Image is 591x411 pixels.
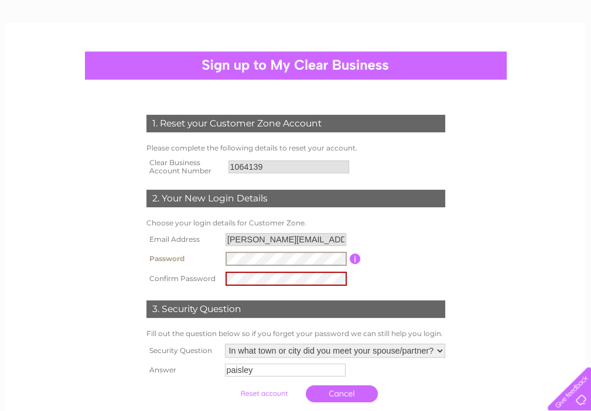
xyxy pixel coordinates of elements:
td: Choose your login details for Customer Zone. [144,216,448,230]
th: Answer [144,361,222,379]
img: logo.png [21,30,80,66]
th: Password [144,249,223,269]
a: Water [427,50,449,59]
div: Clear Business is a trading name of Verastar Limited (registered in [GEOGRAPHIC_DATA] No. 3667643... [19,6,573,57]
a: Blog [531,50,548,59]
a: Telecoms [489,50,524,59]
th: Clear Business Account Number [144,155,226,179]
a: 0333 014 3131 [370,6,451,20]
input: Information [350,254,361,264]
a: Energy [456,50,482,59]
input: Submit [228,385,300,402]
div: 1. Reset your Customer Zone Account [146,115,445,132]
th: Confirm Password [144,269,223,289]
th: Email Address [144,230,223,249]
div: 3. Security Question [146,300,445,318]
div: 2. Your New Login Details [146,190,445,207]
td: Please complete the following details to reset your account. [144,141,448,155]
a: Contact [555,50,584,59]
td: Fill out the question below so if you forget your password we can still help you login. [144,327,448,341]
a: Cancel [306,385,378,402]
th: Security Question [144,341,222,361]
